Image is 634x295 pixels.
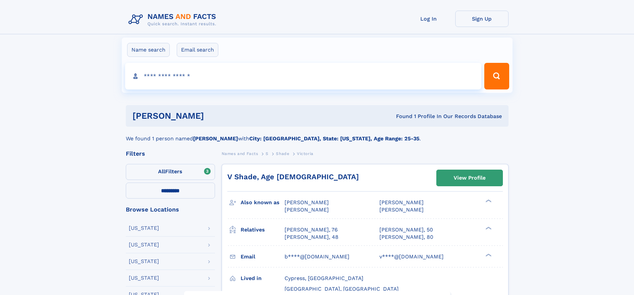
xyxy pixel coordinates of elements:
[129,225,159,231] div: [US_STATE]
[437,170,503,186] a: View Profile
[379,207,424,213] span: [PERSON_NAME]
[158,168,165,175] span: All
[227,173,359,181] a: V Shade, Age [DEMOGRAPHIC_DATA]
[129,242,159,247] div: [US_STATE]
[241,251,285,262] h3: Email
[126,127,509,143] div: We found 1 person named with .
[222,149,258,158] a: Names and Facts
[455,11,509,27] a: Sign Up
[484,63,509,89] button: Search Button
[402,11,455,27] a: Log In
[266,149,269,158] a: S
[285,286,399,292] span: [GEOGRAPHIC_DATA], [GEOGRAPHIC_DATA]
[266,151,269,156] span: S
[276,149,289,158] a: Shade
[241,273,285,284] h3: Lived in
[454,170,486,186] div: View Profile
[379,233,433,241] a: [PERSON_NAME], 80
[285,233,338,241] a: [PERSON_NAME], 48
[241,224,285,235] h3: Relatives
[379,226,433,233] a: [PERSON_NAME], 50
[129,259,159,264] div: [US_STATE]
[484,226,492,230] div: ❯
[127,43,170,57] label: Name search
[285,226,338,233] a: [PERSON_NAME], 76
[297,151,314,156] span: Victoria
[241,197,285,208] h3: Also known as
[285,275,363,281] span: Cypress, [GEOGRAPHIC_DATA]
[126,164,215,180] label: Filters
[132,112,300,120] h1: [PERSON_NAME]
[129,275,159,281] div: [US_STATE]
[126,207,215,213] div: Browse Locations
[285,199,329,206] span: [PERSON_NAME]
[484,199,492,203] div: ❯
[126,151,215,157] div: Filters
[193,135,238,142] b: [PERSON_NAME]
[249,135,419,142] b: City: [GEOGRAPHIC_DATA], State: [US_STATE], Age Range: 25-35
[379,199,424,206] span: [PERSON_NAME]
[125,63,482,89] input: search input
[285,207,329,213] span: [PERSON_NAME]
[126,11,222,29] img: Logo Names and Facts
[484,253,492,257] div: ❯
[177,43,218,57] label: Email search
[300,113,502,120] div: Found 1 Profile In Our Records Database
[276,151,289,156] span: Shade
